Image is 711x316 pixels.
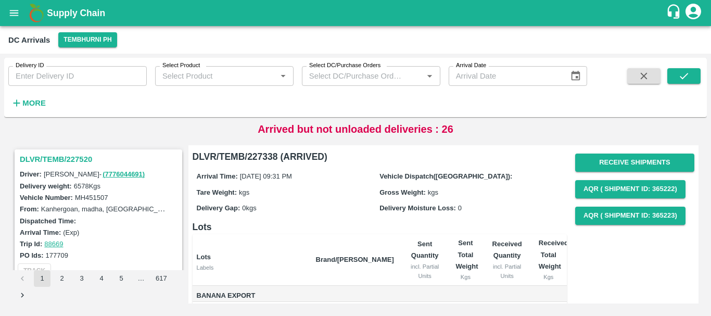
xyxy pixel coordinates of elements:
label: Arrival Date [456,61,486,70]
b: Supply Chain [47,8,105,18]
b: Sent Total Weight [455,239,478,270]
span: Banana Export [197,290,308,302]
span: kgs [428,188,438,196]
b: Brand/[PERSON_NAME] [316,256,394,263]
img: logo [26,3,47,23]
div: customer-support [666,4,684,22]
a: Supply Chain [47,6,666,20]
nav: pagination navigation [12,270,184,304]
input: Enter Delivery ID [8,66,147,86]
label: Vehicle Number: [20,194,73,201]
button: Receive Shipments [575,154,694,172]
div: account of current user [684,2,703,24]
label: Delivery weight: [20,182,72,190]
button: Select DC [58,32,117,47]
label: Tare Weight: [197,188,237,196]
label: Vehicle Dispatch([GEOGRAPHIC_DATA]): [379,172,512,180]
label: 6578 Kgs [74,182,100,190]
button: More [8,94,48,112]
b: Received Quantity [492,240,522,259]
button: AQR ( Shipment Id: 365223) [575,207,685,225]
input: Select Product [158,69,273,83]
button: Go to page 4 [93,270,110,287]
span: 0 [458,204,462,212]
label: Arrival Time: [20,229,61,236]
span: kgs [239,188,249,196]
label: Trip Id: [20,240,42,248]
button: Go to page 5 [113,270,130,287]
button: Open [276,69,290,83]
div: DC Arrivals [8,33,50,47]
div: Kgs [539,272,558,282]
label: 177709 [46,251,68,259]
label: Delivery ID [16,61,44,70]
b: Lots [197,253,211,261]
button: AQR ( Shipment Id: 365222) [575,180,685,198]
b: Sent Quantity [411,240,439,259]
h3: DLVR/TEMB/227520 [20,153,180,166]
button: Choose date [566,66,586,86]
a: 88669 [44,240,63,248]
p: Arrived but not unloaded deliveries : 26 [258,121,453,137]
label: Dispatched Time: [20,217,76,225]
div: Labels [197,263,308,272]
strong: More [22,99,46,107]
div: … [133,274,149,284]
label: (Exp) [63,229,79,236]
label: Select Product [162,61,200,70]
div: Kgs [455,272,475,282]
label: Delivery Moisture Loss: [379,204,456,212]
span: 0 kgs [242,204,256,212]
label: Select DC/Purchase Orders [309,61,380,70]
a: (7776044691) [103,170,145,178]
input: Select DC/Purchase Orders [305,69,407,83]
div: incl. Partial Units [492,262,522,281]
label: Delivery Gap: [197,204,240,212]
label: Driver: [20,170,42,178]
input: Arrival Date [449,66,562,86]
label: Gross Weight: [379,188,426,196]
label: PO Ids: [20,251,44,259]
span: [DATE] 09:31 PM [240,172,292,180]
label: From: [20,205,39,213]
span: [PERSON_NAME] - [44,170,146,178]
label: Kanhergoan, madha, [GEOGRAPHIC_DATA], [GEOGRAPHIC_DATA], [GEOGRAPHIC_DATA] [41,205,325,213]
button: Go to page 617 [153,270,170,287]
button: Go to page 3 [73,270,90,287]
h6: Lots [193,220,567,234]
b: Received Total Weight [539,239,568,270]
h6: DLVR/TEMB/227338 (ARRIVED) [193,149,567,164]
button: Open [423,69,436,83]
button: open drawer [2,1,26,25]
div: incl. Partial Units [411,262,439,281]
button: page 1 [34,270,50,287]
label: MH451507 [75,194,108,201]
button: Go to page 2 [54,270,70,287]
label: Arrival Time: [197,172,238,180]
button: Go to next page [14,287,31,304]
